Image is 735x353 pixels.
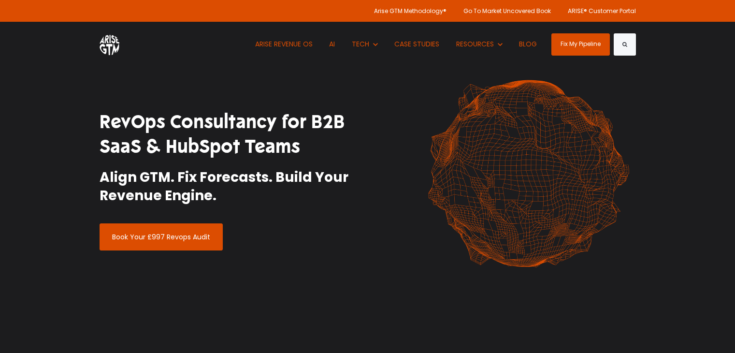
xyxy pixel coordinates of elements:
[100,223,223,250] a: Book Your £997 Revops Audit
[551,33,610,56] a: Fix My Pipeline
[614,33,636,56] button: Search
[100,110,360,160] h1: RevOps Consultancy for B2B SaaS & HubSpot Teams
[512,22,545,67] a: BLOG
[421,70,636,278] img: shape-61 orange
[100,33,119,55] img: ARISE GTM logo (1) white
[456,39,494,49] span: RESOURCES
[345,22,385,67] button: Show submenu for TECH TECH
[248,22,320,67] a: ARISE REVENUE OS
[456,39,457,40] span: Show submenu for RESOURCES
[248,22,544,67] nav: Desktop navigation
[449,22,509,67] button: Show submenu for RESOURCES RESOURCES
[352,39,369,49] span: TECH
[388,22,447,67] a: CASE STUDIES
[322,22,343,67] a: AI
[100,168,360,205] h2: Align GTM. Fix Forecasts. Build Your Revenue Engine.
